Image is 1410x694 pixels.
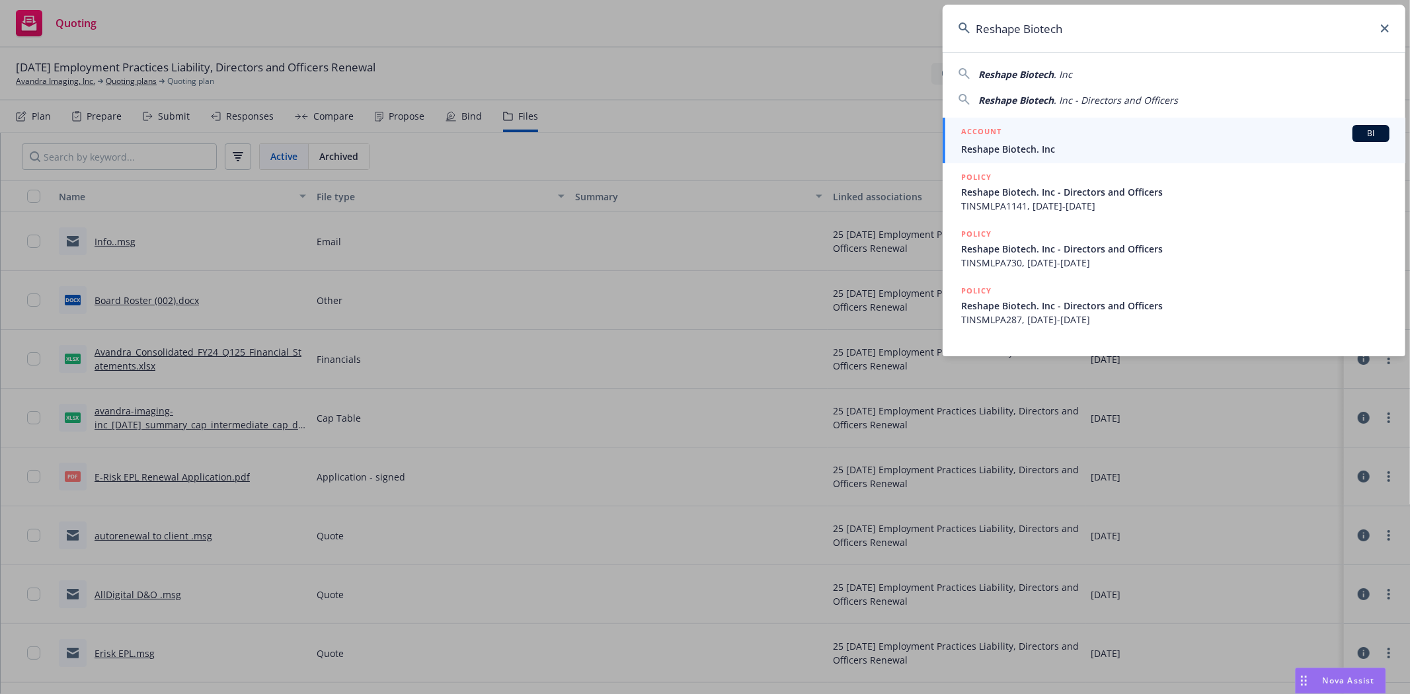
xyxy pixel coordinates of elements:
div: Drag to move [1296,668,1312,693]
span: Reshape Biotech. Inc - Directors and Officers [961,242,1390,256]
span: Reshape Biotech [978,68,1054,81]
span: Reshape Biotech. Inc - Directors and Officers [961,299,1390,313]
span: . Inc [1054,68,1072,81]
h5: POLICY [961,171,992,184]
button: Nova Assist [1295,668,1386,694]
input: Search... [943,5,1405,52]
span: Reshape Biotech [978,94,1054,106]
span: TINSMLPA287, [DATE]-[DATE] [961,313,1390,327]
span: Nova Assist [1323,675,1375,686]
span: TINSMLPA730, [DATE]-[DATE] [961,256,1390,270]
a: POLICYReshape Biotech. Inc - Directors and OfficersTINSMLPA730, [DATE]-[DATE] [943,220,1405,277]
span: . Inc - Directors and Officers [1054,94,1178,106]
h5: ACCOUNT [961,125,1001,141]
a: POLICYReshape Biotech. Inc - Directors and OfficersTINSMLPA1141, [DATE]-[DATE] [943,163,1405,220]
h5: POLICY [961,284,992,297]
span: TINSMLPA1141, [DATE]-[DATE] [961,199,1390,213]
a: ACCOUNTBIReshape Biotech. Inc [943,118,1405,163]
a: POLICYReshape Biotech. Inc - Directors and OfficersTINSMLPA287, [DATE]-[DATE] [943,277,1405,334]
span: Reshape Biotech. Inc [961,142,1390,156]
span: BI [1358,128,1384,139]
h5: POLICY [961,227,992,241]
span: Reshape Biotech. Inc - Directors and Officers [961,185,1390,199]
